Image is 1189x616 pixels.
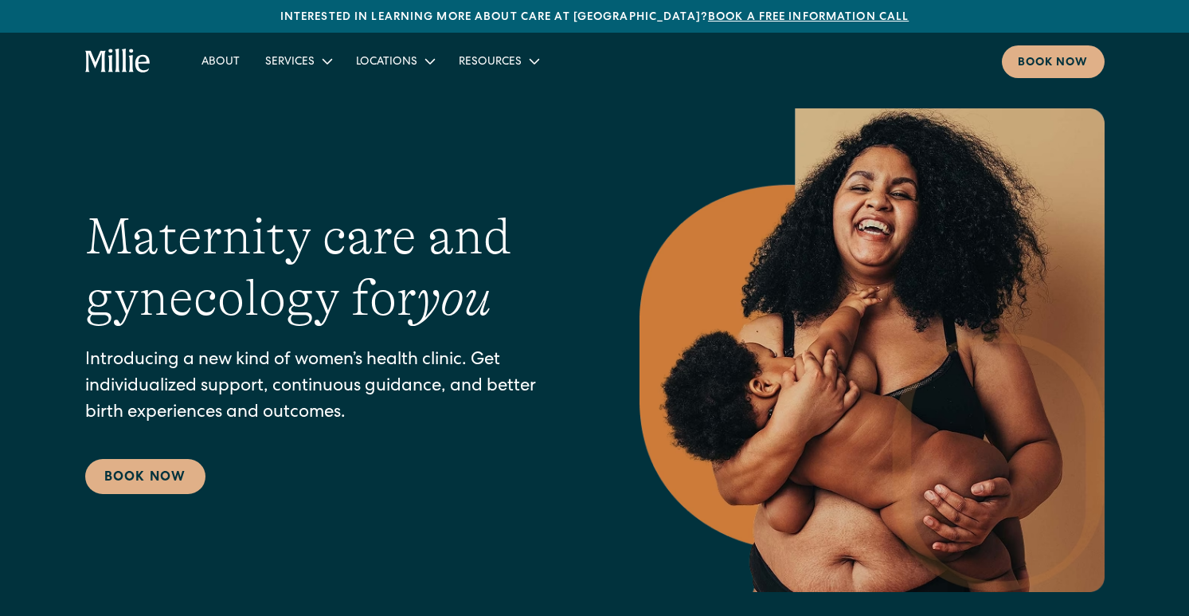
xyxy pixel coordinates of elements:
h1: Maternity care and gynecology for [85,206,576,329]
div: Resources [459,54,522,71]
div: Locations [356,54,417,71]
div: Locations [343,48,446,74]
div: Services [252,48,343,74]
p: Introducing a new kind of women’s health clinic. Get individualized support, continuous guidance,... [85,348,576,427]
div: Book now [1018,55,1089,72]
em: you [417,269,491,327]
div: Resources [446,48,550,74]
a: About [189,48,252,74]
a: Book now [1002,45,1105,78]
div: Services [265,54,315,71]
a: Book Now [85,459,205,494]
a: Book a free information call [708,12,909,23]
a: home [85,49,151,74]
img: Smiling mother with her baby in arms, celebrating body positivity and the nurturing bond of postp... [639,108,1105,592]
